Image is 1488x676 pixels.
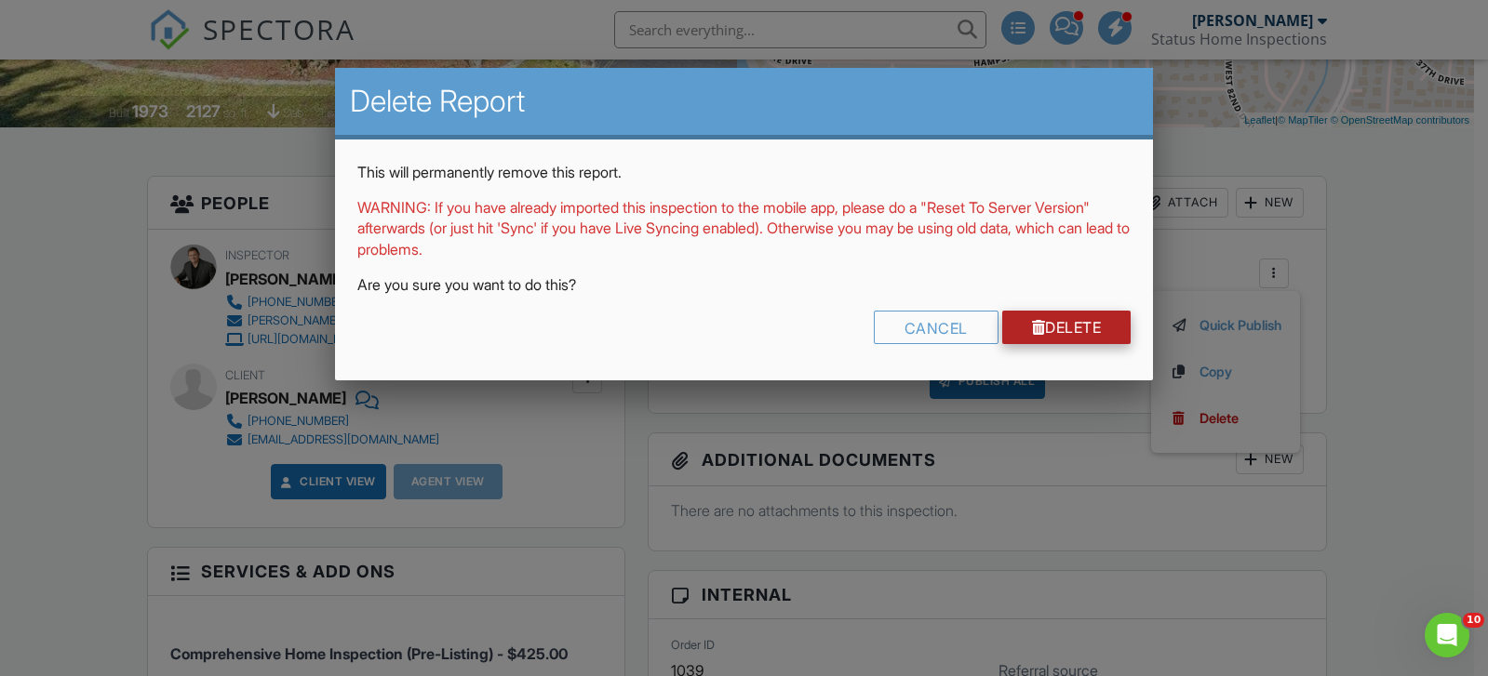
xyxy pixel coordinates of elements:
p: This will permanently remove this report. [357,162,1131,182]
a: Delete [1002,311,1132,344]
span: 10 [1463,613,1484,628]
div: Cancel [874,311,999,344]
p: Are you sure you want to do this? [357,274,1131,295]
p: WARNING: If you have already imported this inspection to the mobile app, please do a "Reset To Se... [357,197,1131,259]
h2: Delete Report [350,83,1138,120]
iframe: Intercom live chat [1425,613,1469,657]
